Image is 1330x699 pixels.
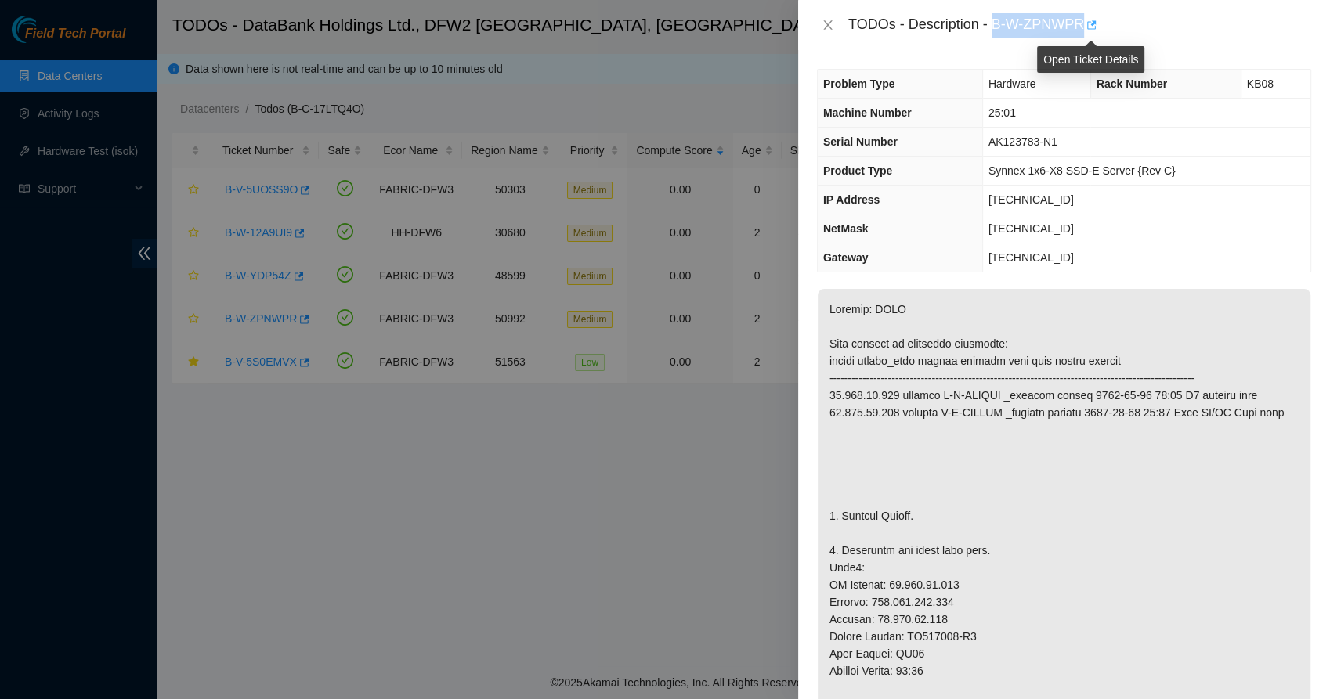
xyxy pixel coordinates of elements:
span: Gateway [823,251,869,264]
span: Synnex 1x6-X8 SSD-E Server {Rev C} [988,164,1176,177]
button: Close [817,18,839,33]
div: TODOs - Description - B-W-ZPNWPR [848,13,1311,38]
span: Machine Number [823,106,912,119]
span: Serial Number [823,135,898,148]
span: [TECHNICAL_ID] [988,251,1074,264]
span: close [822,19,834,31]
span: [TECHNICAL_ID] [988,222,1074,235]
span: [TECHNICAL_ID] [988,193,1074,206]
span: NetMask [823,222,869,235]
span: Rack Number [1097,77,1167,90]
span: KB08 [1247,77,1274,90]
span: Hardware [988,77,1036,90]
div: Open Ticket Details [1037,46,1144,73]
span: AK123783-N1 [988,135,1057,148]
span: IP Address [823,193,880,206]
span: Product Type [823,164,892,177]
span: 25:01 [988,106,1016,119]
span: Problem Type [823,77,895,90]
